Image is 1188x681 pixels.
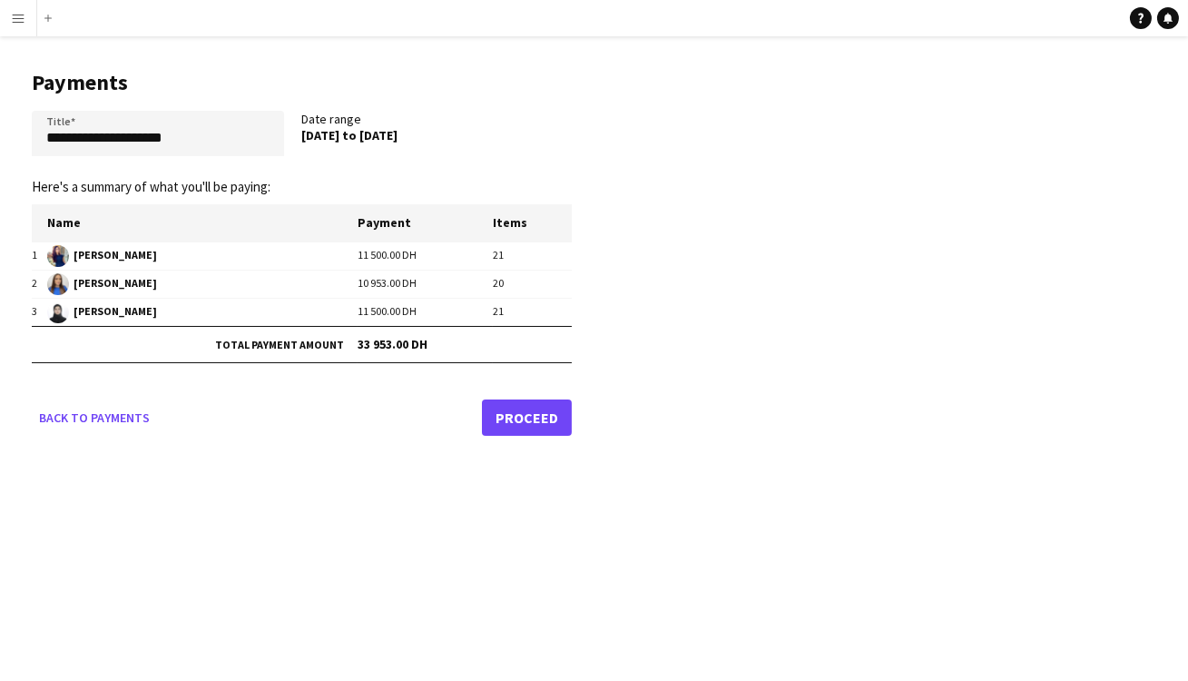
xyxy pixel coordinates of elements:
[493,204,572,242] th: Items
[358,298,493,326] td: 11 500.00 DH
[47,301,358,323] span: [PERSON_NAME]
[32,270,47,298] td: 2
[32,298,47,326] td: 3
[47,245,358,267] span: [PERSON_NAME]
[32,326,358,362] td: Total payment amount
[47,273,358,295] span: [PERSON_NAME]
[493,242,572,270] td: 21
[32,242,47,270] td: 1
[358,204,493,242] th: Payment
[302,127,555,143] div: [DATE] to [DATE]
[302,111,573,163] div: Date range
[358,326,572,362] td: 33 953.00 DH
[32,400,157,436] a: Back to payments
[482,400,572,436] a: Proceed
[493,298,572,326] td: 21
[493,270,572,298] td: 20
[358,242,493,270] td: 11 500.00 DH
[358,270,493,298] td: 10 953.00 DH
[47,204,358,242] th: Name
[32,69,572,96] h1: Payments
[32,179,572,195] p: Here's a summary of what you'll be paying:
